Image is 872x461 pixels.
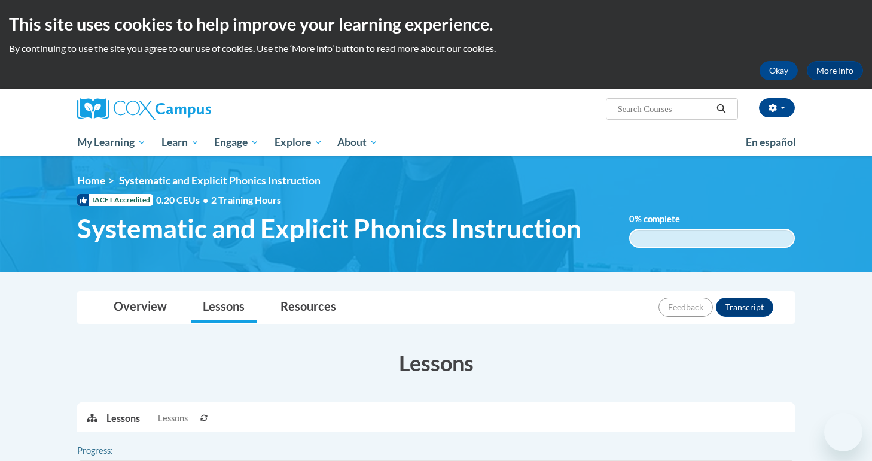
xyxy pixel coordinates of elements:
[203,194,208,205] span: •
[77,194,153,206] span: IACET Accredited
[77,135,146,150] span: My Learning
[77,174,105,187] a: Home
[156,193,211,207] span: 0.20 CEUs
[158,412,188,425] span: Lessons
[738,130,804,155] a: En español
[275,135,322,150] span: Explore
[211,194,281,205] span: 2 Training Hours
[161,135,199,150] span: Learn
[716,298,773,317] button: Transcript
[77,98,304,120] a: Cox Campus
[269,292,348,323] a: Resources
[206,129,267,156] a: Engage
[337,135,378,150] span: About
[102,292,179,323] a: Overview
[629,214,635,224] span: 0
[629,213,698,226] label: % complete
[330,129,386,156] a: About
[106,412,140,425] p: Lessons
[760,61,798,80] button: Okay
[154,129,207,156] a: Learn
[77,444,146,457] label: Progress:
[214,135,259,150] span: Engage
[191,292,257,323] a: Lessons
[77,98,211,120] img: Cox Campus
[267,129,330,156] a: Explore
[712,102,730,116] button: Search
[746,136,796,148] span: En español
[59,129,813,156] div: Main menu
[69,129,154,156] a: My Learning
[77,213,581,244] span: Systematic and Explicit Phonics Instruction
[658,298,713,317] button: Feedback
[824,413,862,451] iframe: Button to launch messaging window
[9,42,863,55] p: By continuing to use the site you agree to our use of cookies. Use the ‘More info’ button to read...
[759,98,795,117] button: Account Settings
[77,348,795,378] h3: Lessons
[119,174,321,187] span: Systematic and Explicit Phonics Instruction
[807,61,863,80] a: More Info
[617,102,712,116] input: Search Courses
[9,12,863,36] h2: This site uses cookies to help improve your learning experience.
